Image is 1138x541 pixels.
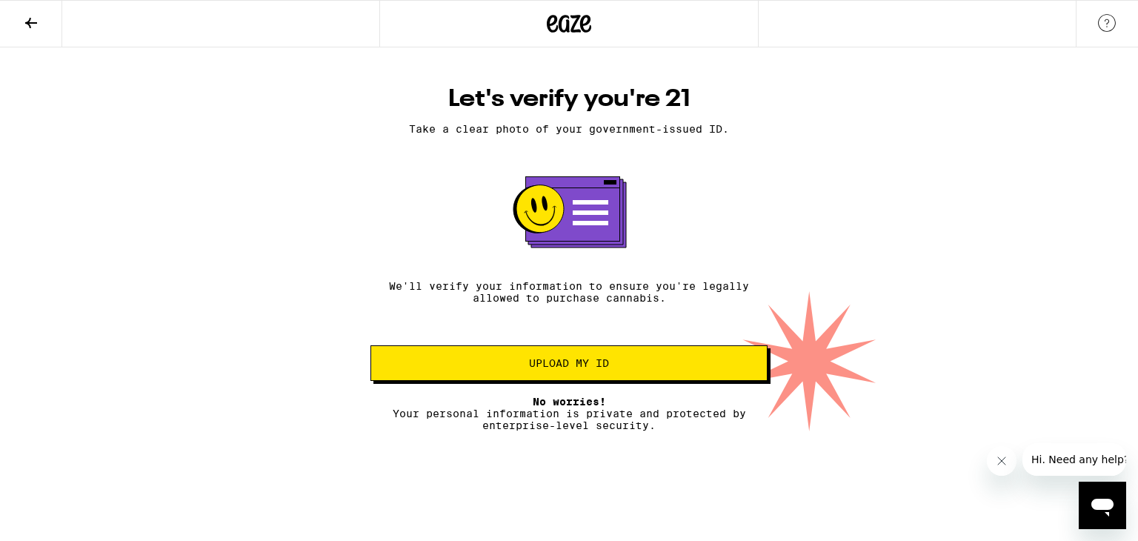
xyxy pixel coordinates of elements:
[987,446,1016,476] iframe: Close message
[370,123,768,135] p: Take a clear photo of your government-issued ID.
[1079,482,1126,529] iframe: Button to launch messaging window
[1022,443,1126,476] iframe: Message from company
[9,10,107,22] span: Hi. Need any help?
[370,396,768,431] p: Your personal information is private and protected by enterprise-level security.
[370,280,768,304] p: We'll verify your information to ensure you're legally allowed to purchase cannabis.
[370,84,768,114] h1: Let's verify you're 21
[529,358,609,368] span: Upload my ID
[370,345,768,381] button: Upload my ID
[533,396,606,408] span: No worries!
